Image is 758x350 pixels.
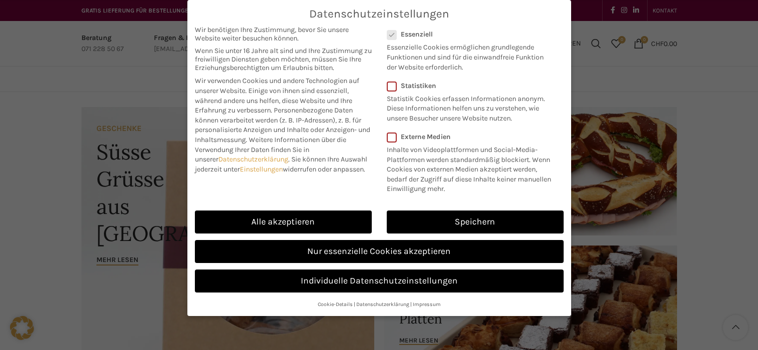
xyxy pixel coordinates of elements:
a: Speichern [387,210,564,233]
a: Individuelle Datenschutzeinstellungen [195,269,564,292]
a: Datenschutzerklärung [356,301,409,307]
span: Datenschutzeinstellungen [309,7,449,20]
a: Impressum [413,301,441,307]
p: Essenzielle Cookies ermöglichen grundlegende Funktionen und sind für die einwandfreie Funktion de... [387,38,551,72]
span: Wenn Sie unter 16 Jahre alt sind und Ihre Zustimmung zu freiwilligen Diensten geben möchten, müss... [195,46,372,72]
label: Statistiken [387,81,551,90]
a: Alle akzeptieren [195,210,372,233]
span: Sie können Ihre Auswahl jederzeit unter widerrufen oder anpassen. [195,155,367,173]
a: Cookie-Details [318,301,353,307]
a: Einstellungen [240,165,283,173]
label: Externe Medien [387,132,557,141]
span: Weitere Informationen über die Verwendung Ihrer Daten finden Sie in unserer . [195,135,346,163]
span: Wir verwenden Cookies und andere Technologien auf unserer Website. Einige von ihnen sind essenzie... [195,76,359,114]
p: Inhalte von Videoplattformen und Social-Media-Plattformen werden standardmäßig blockiert. Wenn Co... [387,141,557,194]
a: Datenschutzerklärung [218,155,288,163]
p: Statistik Cookies erfassen Informationen anonym. Diese Informationen helfen uns zu verstehen, wie... [387,90,551,123]
span: Wir benötigen Ihre Zustimmung, bevor Sie unsere Website weiter besuchen können. [195,25,372,42]
label: Essenziell [387,30,551,38]
span: Personenbezogene Daten können verarbeitet werden (z. B. IP-Adressen), z. B. für personalisierte A... [195,106,370,144]
a: Nur essenzielle Cookies akzeptieren [195,240,564,263]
